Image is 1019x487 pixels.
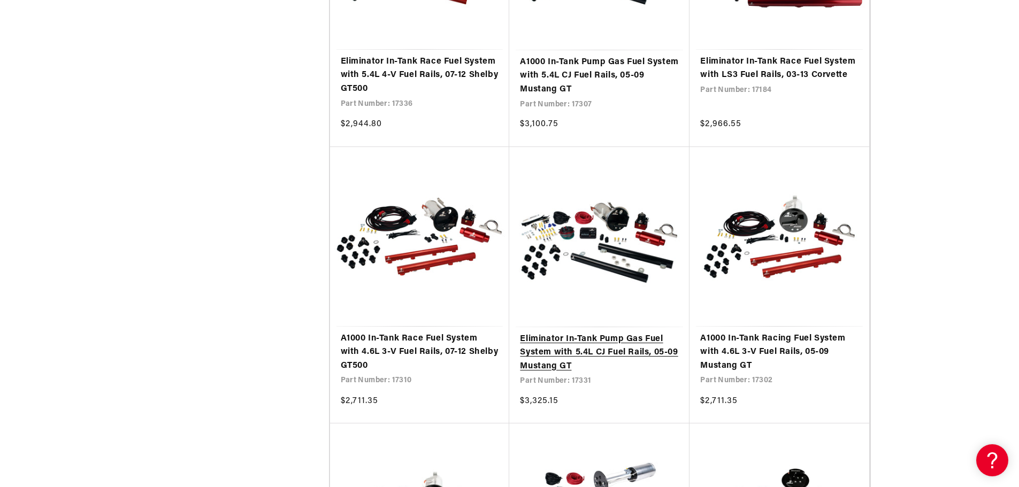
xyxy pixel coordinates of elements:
[520,56,679,97] a: A1000 In-Tank Pump Gas Fuel System with 5.4L CJ Fuel Rails, 05-09 Mustang GT
[341,332,499,373] a: A1000 In-Tank Race Fuel System with 4.6L 3-V Fuel Rails, 07-12 Shelby GT500
[700,332,859,373] a: A1000 In-Tank Racing Fuel System with 4.6L 3-V Fuel Rails, 05-09 Mustang GT
[341,55,499,96] a: Eliminator In-Tank Race Fuel System with 5.4L 4-V Fuel Rails, 07-12 Shelby GT500
[700,55,859,82] a: Eliminator In-Tank Race Fuel System with LS3 Fuel Rails, 03-13 Corvette
[520,333,679,374] a: Eliminator In-Tank Pump Gas Fuel System with 5.4L CJ Fuel Rails, 05-09 Mustang GT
